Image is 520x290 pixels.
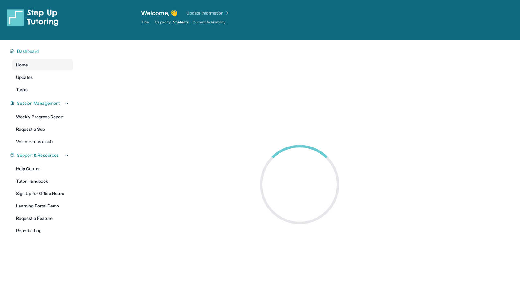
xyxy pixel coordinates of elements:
[12,72,73,83] a: Updates
[15,100,69,106] button: Session Management
[17,48,39,54] span: Dashboard
[155,20,172,25] span: Capacity:
[12,124,73,135] a: Request a Sub
[223,10,230,16] img: Chevron Right
[16,87,28,93] span: Tasks
[12,225,73,236] a: Report a bug
[12,188,73,199] a: Sign Up for Office Hours
[12,176,73,187] a: Tutor Handbook
[141,9,178,17] span: Welcome, 👋
[16,74,33,80] span: Updates
[12,111,73,122] a: Weekly Progress Report
[15,152,69,158] button: Support & Resources
[193,20,227,25] span: Current Availability:
[12,200,73,211] a: Learning Portal Demo
[12,136,73,147] a: Volunteer as a sub
[15,48,69,54] button: Dashboard
[12,59,73,70] a: Home
[186,10,230,16] a: Update Information
[12,84,73,95] a: Tasks
[173,20,189,25] span: Students
[17,100,60,106] span: Session Management
[141,20,150,25] span: Title:
[16,62,28,68] span: Home
[17,152,59,158] span: Support & Resources
[7,9,59,26] img: logo
[12,213,73,224] a: Request a Feature
[12,163,73,174] a: Help Center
